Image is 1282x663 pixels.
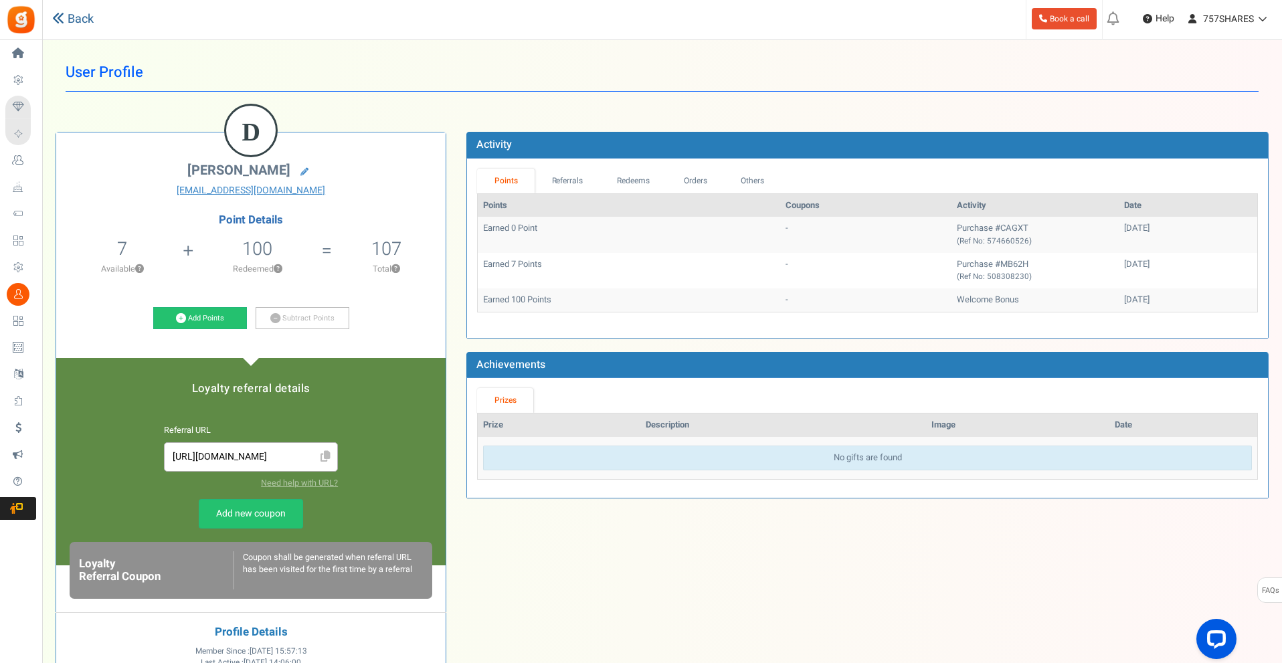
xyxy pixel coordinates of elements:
span: [PERSON_NAME] [187,161,290,180]
p: Total [333,263,439,275]
th: Points [478,194,780,217]
b: Achievements [476,357,545,373]
figcaption: D [226,106,276,158]
td: Earned 100 Points [478,288,780,312]
a: Prizes [477,388,533,413]
h5: 100 [242,239,272,259]
a: Points [477,169,535,193]
th: Prize [478,413,640,437]
a: Referrals [535,169,600,193]
small: (Ref No: 508308230) [957,271,1032,282]
div: [DATE] [1124,294,1252,306]
td: - [780,288,951,312]
th: Date [1109,413,1257,437]
h6: Loyalty Referral Coupon [79,558,234,583]
a: Book a call [1032,8,1097,29]
h1: User Profile [66,54,1259,92]
span: Click to Copy [314,446,336,469]
h4: Profile Details [66,626,436,639]
td: Purchase #MB62H [951,253,1119,288]
th: Date [1119,194,1257,217]
a: Redeems [600,169,667,193]
button: ? [135,265,144,274]
a: Help [1137,8,1180,29]
th: Coupons [780,194,951,217]
a: Orders [666,169,724,193]
h5: 107 [371,239,401,259]
a: Subtract Points [256,307,349,330]
a: Others [724,169,782,193]
div: [DATE] [1124,222,1252,235]
span: Member Since : [195,646,307,657]
button: ? [391,265,400,274]
span: Help [1152,12,1174,25]
td: Welcome Bonus [951,288,1119,312]
h4: Point Details [56,214,446,226]
th: Image [926,413,1109,437]
th: Description [640,413,926,437]
span: FAQs [1261,578,1279,603]
img: Gratisfaction [6,5,36,35]
h6: Referral URL [164,426,338,436]
b: Activity [476,136,512,153]
td: Earned 7 Points [478,253,780,288]
small: (Ref No: 574660526) [957,235,1032,247]
div: [DATE] [1124,258,1252,271]
td: - [780,217,951,252]
td: - [780,253,951,288]
a: Need help with URL? [261,477,338,489]
div: Coupon shall be generated when referral URL has been visited for the first time by a referral [234,551,423,589]
div: No gifts are found [483,446,1252,470]
td: Purchase #CAGXT [951,217,1119,252]
p: Redeemed [195,263,320,275]
a: [EMAIL_ADDRESS][DOMAIN_NAME] [66,184,436,197]
a: Add new coupon [199,499,303,529]
span: 757SHARES [1203,12,1254,26]
th: Activity [951,194,1119,217]
button: ? [274,265,282,274]
h5: Loyalty referral details [70,383,432,395]
p: Available [63,263,181,275]
a: Add Points [153,307,247,330]
span: 7 [117,235,127,262]
span: [DATE] 15:57:13 [250,646,307,657]
td: Earned 0 Point [478,217,780,252]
